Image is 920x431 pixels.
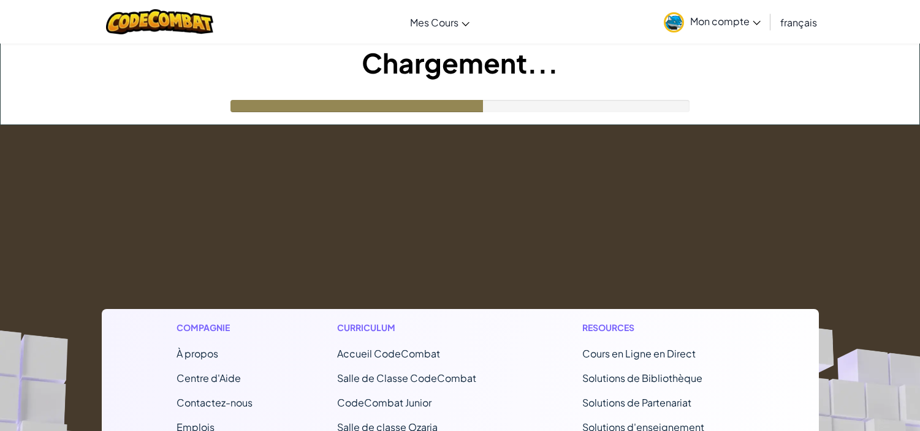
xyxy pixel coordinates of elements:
[404,6,476,39] a: Mes Cours
[337,347,440,360] span: Accueil CodeCombat
[582,347,696,360] a: Cours en Ligne en Direct
[337,396,431,409] a: CodeCombat Junior
[337,321,498,334] h1: Curriculum
[582,396,691,409] a: Solutions de Partenariat
[658,2,767,41] a: Mon compte
[337,372,476,384] a: Salle de Classe CodeCombat
[582,321,743,334] h1: Resources
[690,15,761,28] span: Mon compte
[780,16,817,29] span: français
[582,372,702,384] a: Solutions de Bibliothèque
[177,321,253,334] h1: Compagnie
[1,44,919,82] h1: Chargement...
[664,12,684,32] img: avatar
[177,396,253,409] span: Contactez-nous
[177,347,218,360] a: À propos
[410,16,458,29] span: Mes Cours
[177,372,241,384] a: Centre d'Aide
[774,6,823,39] a: français
[106,9,213,34] img: CodeCombat logo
